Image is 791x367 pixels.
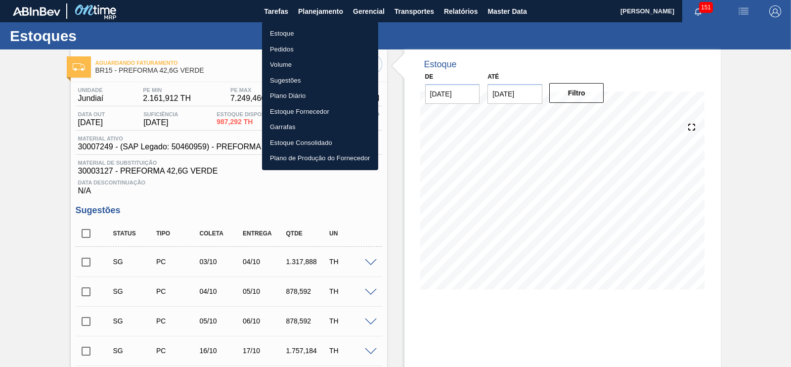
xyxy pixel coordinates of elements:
a: Plano de Produção do Fornecedor [262,150,378,166]
a: Volume [262,57,378,73]
a: Garrafas [262,119,378,135]
a: Estoque [262,26,378,42]
a: Pedidos [262,42,378,57]
a: Sugestões [262,73,378,89]
a: Estoque Consolidado [262,135,378,151]
a: Plano Diário [262,88,378,104]
a: Estoque Fornecedor [262,104,378,120]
